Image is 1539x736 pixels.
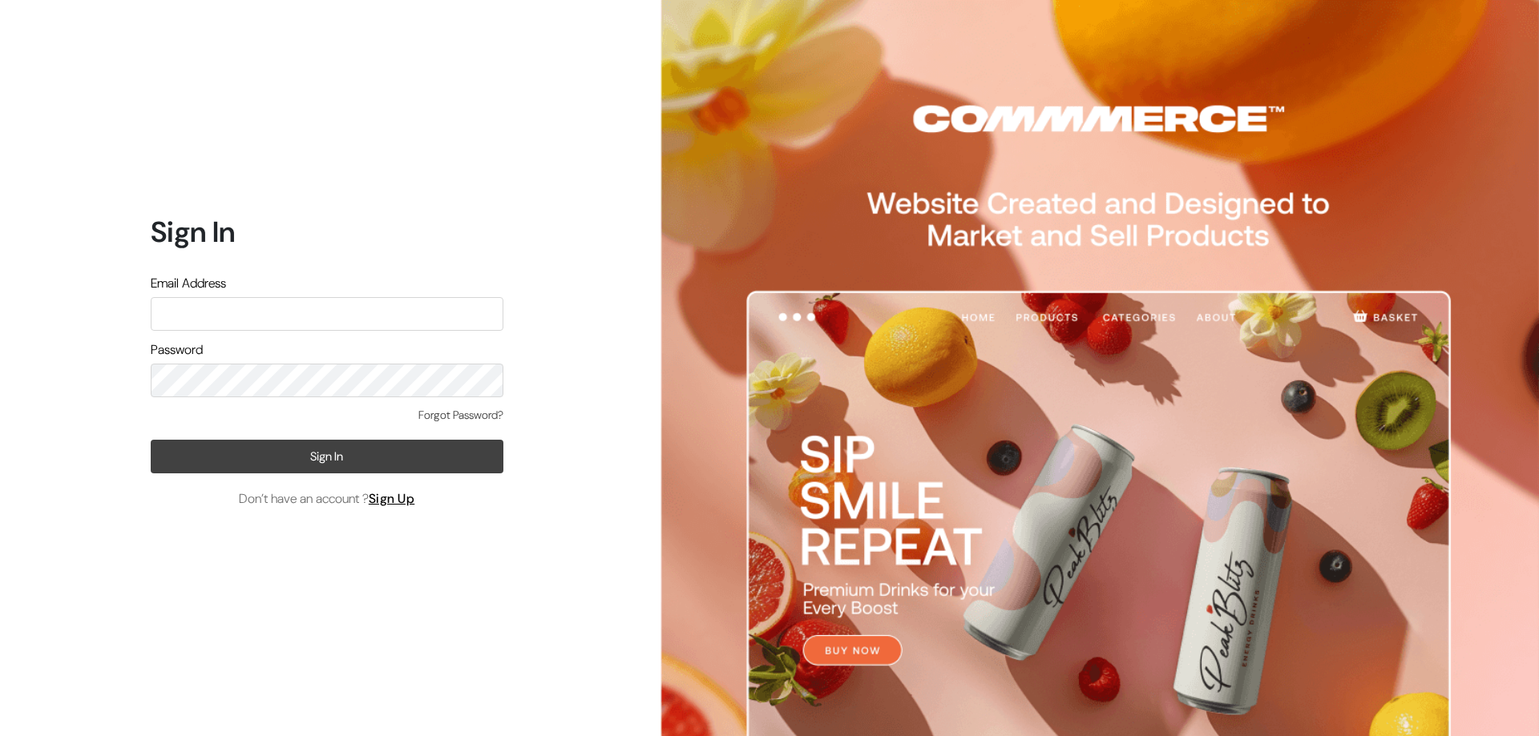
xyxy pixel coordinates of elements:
[239,489,415,509] span: Don’t have an account ?
[151,274,226,293] label: Email Address
[418,407,503,424] a: Forgot Password?
[151,215,503,249] h1: Sign In
[151,340,203,360] label: Password
[369,490,415,507] a: Sign Up
[151,440,503,473] button: Sign In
